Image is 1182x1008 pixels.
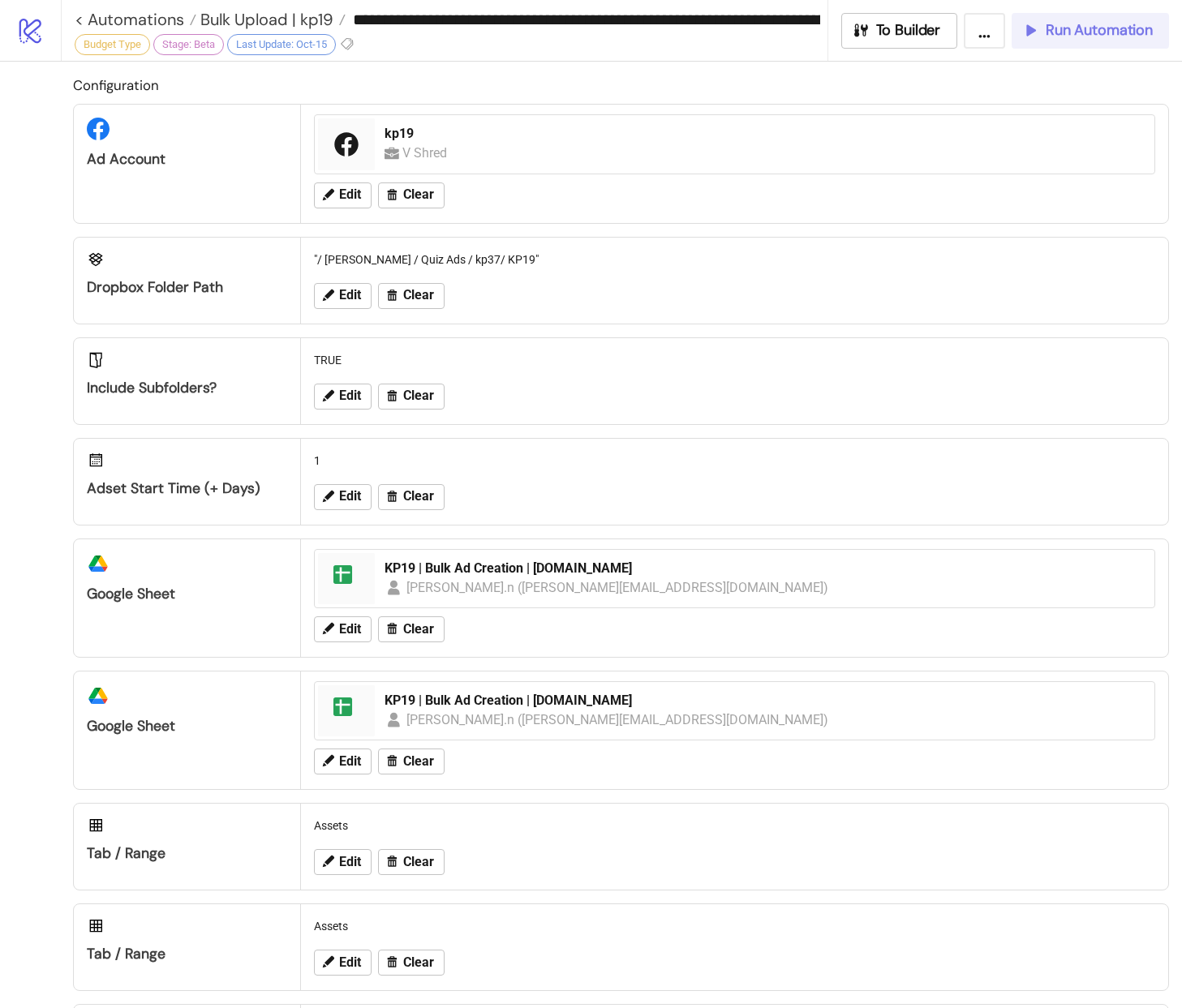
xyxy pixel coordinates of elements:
[196,11,346,28] a: Bulk Upload | kp19
[73,75,1169,96] h2: Configuration
[307,244,1162,275] div: "/ [PERSON_NAME] / Quiz Ads / kp37/ KP19"
[314,748,372,774] button: Edit
[339,955,361,970] span: Edit
[87,479,287,498] div: Adset Start Time (+ Days)
[378,384,445,410] button: Clear
[307,810,1162,841] div: Assets
[196,9,333,30] span: Bulk Upload | kp19
[87,278,287,297] div: Dropbox Folder Path
[403,855,434,869] span: Clear
[403,489,434,504] span: Clear
[406,577,829,598] div: [PERSON_NAME].n ([PERSON_NAME][EMAIL_ADDRESS][DOMAIN_NAME])
[378,484,445,510] button: Clear
[378,748,445,774] button: Clear
[314,182,372,208] button: Edit
[87,585,287,603] div: Google Sheet
[1046,21,1153,40] span: Run Automation
[87,717,287,736] div: Google Sheet
[385,125,1145,143] div: kp19
[841,13,958,49] button: To Builder
[339,855,361,869] span: Edit
[403,187,434,202] span: Clear
[964,13,1005,49] button: ...
[378,182,445,208] button: Clear
[403,288,434,302] span: Clear
[153,34,224,55] div: Stage: Beta
[307,911,1162,942] div: Assets
[227,34,336,55] div: Last Update: Oct-15
[87,379,287,397] div: Include Subfolders?
[339,622,361,637] span: Edit
[402,143,452,163] div: V Shred
[403,754,434,769] span: Clear
[314,484,372,510] button: Edit
[87,844,287,863] div: Tab / Range
[403,388,434,403] span: Clear
[339,288,361,302] span: Edit
[378,950,445,976] button: Clear
[339,388,361,403] span: Edit
[307,345,1162,375] div: TRUE
[314,616,372,642] button: Edit
[314,283,372,309] button: Edit
[87,945,287,963] div: Tab / Range
[378,849,445,875] button: Clear
[339,187,361,202] span: Edit
[314,384,372,410] button: Edit
[378,283,445,309] button: Clear
[1012,13,1169,49] button: Run Automation
[876,21,941,40] span: To Builder
[378,616,445,642] button: Clear
[385,692,1145,710] div: KP19 | Bulk Ad Creation | [DOMAIN_NAME]
[314,950,372,976] button: Edit
[406,710,829,730] div: [PERSON_NAME].n ([PERSON_NAME][EMAIL_ADDRESS][DOMAIN_NAME])
[314,849,372,875] button: Edit
[403,622,434,637] span: Clear
[385,560,1145,577] div: KP19 | Bulk Ad Creation | [DOMAIN_NAME]
[87,150,287,169] div: Ad Account
[339,489,361,504] span: Edit
[339,754,361,769] span: Edit
[75,34,150,55] div: Budget Type
[75,11,196,28] a: < Automations
[307,445,1162,476] div: 1
[403,955,434,970] span: Clear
